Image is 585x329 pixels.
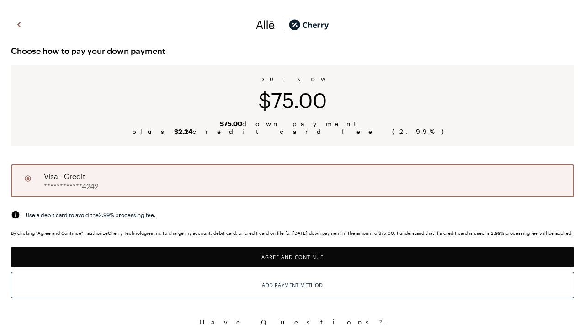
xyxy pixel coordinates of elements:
button: Agree and Continue [11,247,574,267]
span: Use a debit card to avoid the 2.99 % processing fee. [26,211,155,219]
b: $75.00 [220,120,242,127]
img: cherry_black_logo-DrOE_MJI.svg [289,18,329,32]
img: svg%3e [256,18,275,32]
div: By clicking "Agree and Continue" I authorize Cherry Technologies Inc. to charge my account, debit... [11,230,574,236]
span: Choose how to pay your down payment [11,43,574,58]
img: svg%3e [14,18,25,32]
span: DUE NOW [261,76,325,82]
img: svg%3e [11,210,20,219]
b: $2.24 [174,127,192,135]
span: $75.00 [258,88,327,112]
button: Have Questions? [11,318,574,326]
span: visa - credit [44,171,85,182]
span: down payment [220,120,366,127]
img: svg%3e [275,18,289,32]
span: plus credit card fee ( 2.99 %) [132,127,453,135]
button: Add Payment Method [11,272,574,298]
